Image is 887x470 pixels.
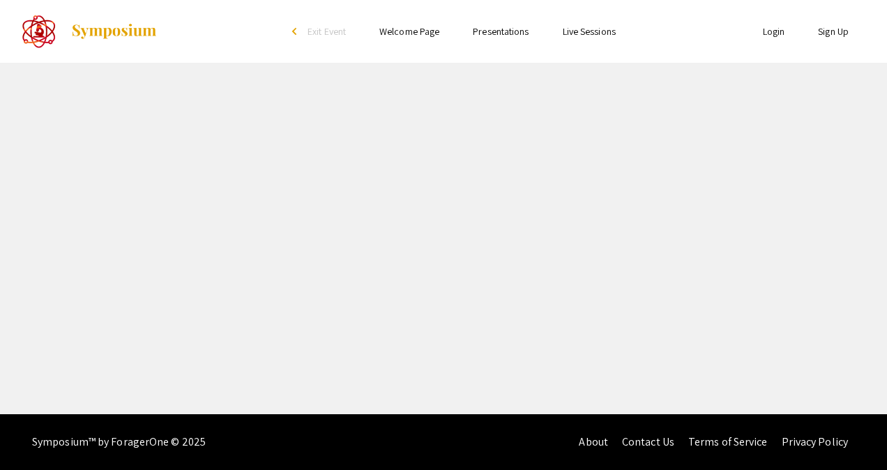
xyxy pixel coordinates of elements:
a: Welcome Page [379,25,439,38]
a: Presentations [473,25,529,38]
a: Contact Us [622,434,674,449]
div: arrow_back_ios [292,27,301,36]
a: Sign Up [818,25,849,38]
a: About [579,434,608,449]
a: The 2022 CoorsTek Denver Metro Regional Science and Engineering Fair [22,14,158,49]
img: Symposium by ForagerOne [70,23,158,40]
a: Login [763,25,785,38]
a: Terms of Service [688,434,768,449]
a: Live Sessions [563,25,616,38]
a: Privacy Policy [782,434,848,449]
span: Exit Event [308,25,346,38]
div: Symposium™ by ForagerOne © 2025 [32,414,206,470]
img: The 2022 CoorsTek Denver Metro Regional Science and Engineering Fair [22,14,56,49]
